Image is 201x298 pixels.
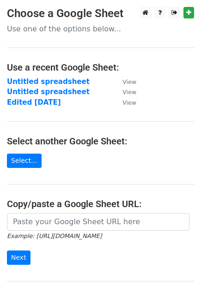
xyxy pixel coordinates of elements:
[7,136,194,147] h4: Select another Google Sheet:
[7,24,194,34] p: Use one of the options below...
[122,78,136,85] small: View
[7,213,189,231] input: Paste your Google Sheet URL here
[7,198,194,209] h4: Copy/paste a Google Sheet URL:
[7,62,194,73] h4: Use a recent Google Sheet:
[113,98,136,107] a: View
[113,77,136,86] a: View
[7,98,61,107] a: Edited [DATE]
[7,88,90,96] a: Untitled spreadsheet
[113,88,136,96] a: View
[7,250,30,265] input: Next
[7,7,194,20] h3: Choose a Google Sheet
[7,154,42,168] a: Select...
[7,232,102,239] small: Example: [URL][DOMAIN_NAME]
[7,77,90,86] a: Untitled spreadsheet
[122,89,136,95] small: View
[122,99,136,106] small: View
